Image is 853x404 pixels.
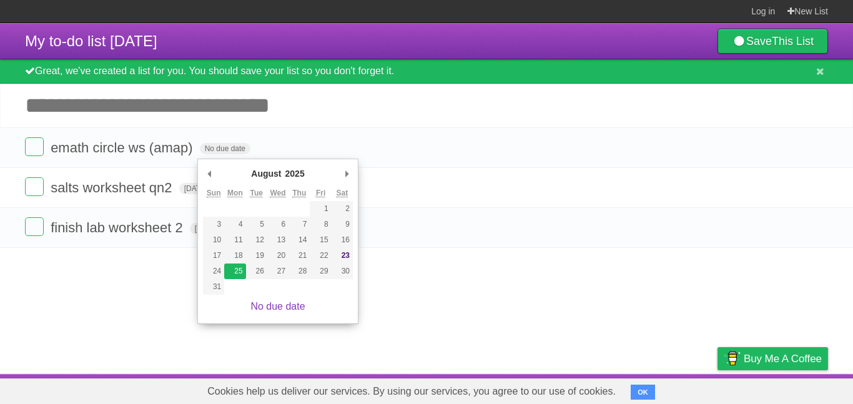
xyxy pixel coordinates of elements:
[267,248,288,264] button: 20
[717,347,828,370] a: Buy me a coffee
[224,217,245,232] button: 4
[25,137,44,156] label: Done
[246,217,267,232] button: 5
[25,32,157,49] span: My to-do list [DATE]
[337,189,348,198] abbr: Saturday
[332,217,353,232] button: 9
[203,264,224,279] button: 24
[593,377,643,401] a: Developers
[551,377,578,401] a: About
[717,29,828,54] a: SaveThis List
[744,348,822,370] span: Buy me a coffee
[203,279,224,295] button: 31
[203,217,224,232] button: 3
[267,232,288,248] button: 13
[310,248,331,264] button: 22
[749,377,828,401] a: Suggest a feature
[250,301,305,312] a: No due date
[284,164,307,183] div: 2025
[701,377,734,401] a: Privacy
[340,164,353,183] button: Next Month
[267,264,288,279] button: 27
[224,264,245,279] button: 25
[288,217,310,232] button: 7
[659,377,686,401] a: Terms
[203,232,224,248] button: 10
[288,232,310,248] button: 14
[51,180,175,195] span: salts worksheet qn2
[310,217,331,232] button: 8
[288,264,310,279] button: 28
[195,379,628,404] span: Cookies help us deliver our services. By using our services, you agree to our use of cookies.
[200,143,250,154] span: No due date
[179,183,213,194] span: [DATE]
[724,348,741,369] img: Buy me a coffee
[25,177,44,196] label: Done
[227,189,243,198] abbr: Monday
[224,248,245,264] button: 18
[207,189,221,198] abbr: Sunday
[250,189,262,198] abbr: Tuesday
[203,164,215,183] button: Previous Month
[332,201,353,217] button: 2
[270,189,285,198] abbr: Wednesday
[631,385,655,400] button: OK
[332,248,353,264] button: 23
[246,248,267,264] button: 19
[203,248,224,264] button: 17
[51,140,195,155] span: emath circle ws (amap)
[292,189,306,198] abbr: Thursday
[288,248,310,264] button: 21
[25,217,44,236] label: Done
[190,223,224,234] span: [DATE]
[310,232,331,248] button: 15
[310,264,331,279] button: 29
[332,232,353,248] button: 16
[224,232,245,248] button: 11
[332,264,353,279] button: 30
[246,264,267,279] button: 26
[316,189,325,198] abbr: Friday
[246,232,267,248] button: 12
[772,35,814,47] b: This List
[310,201,331,217] button: 1
[51,220,186,235] span: finish lab worksheet 2
[267,217,288,232] button: 6
[249,164,283,183] div: August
